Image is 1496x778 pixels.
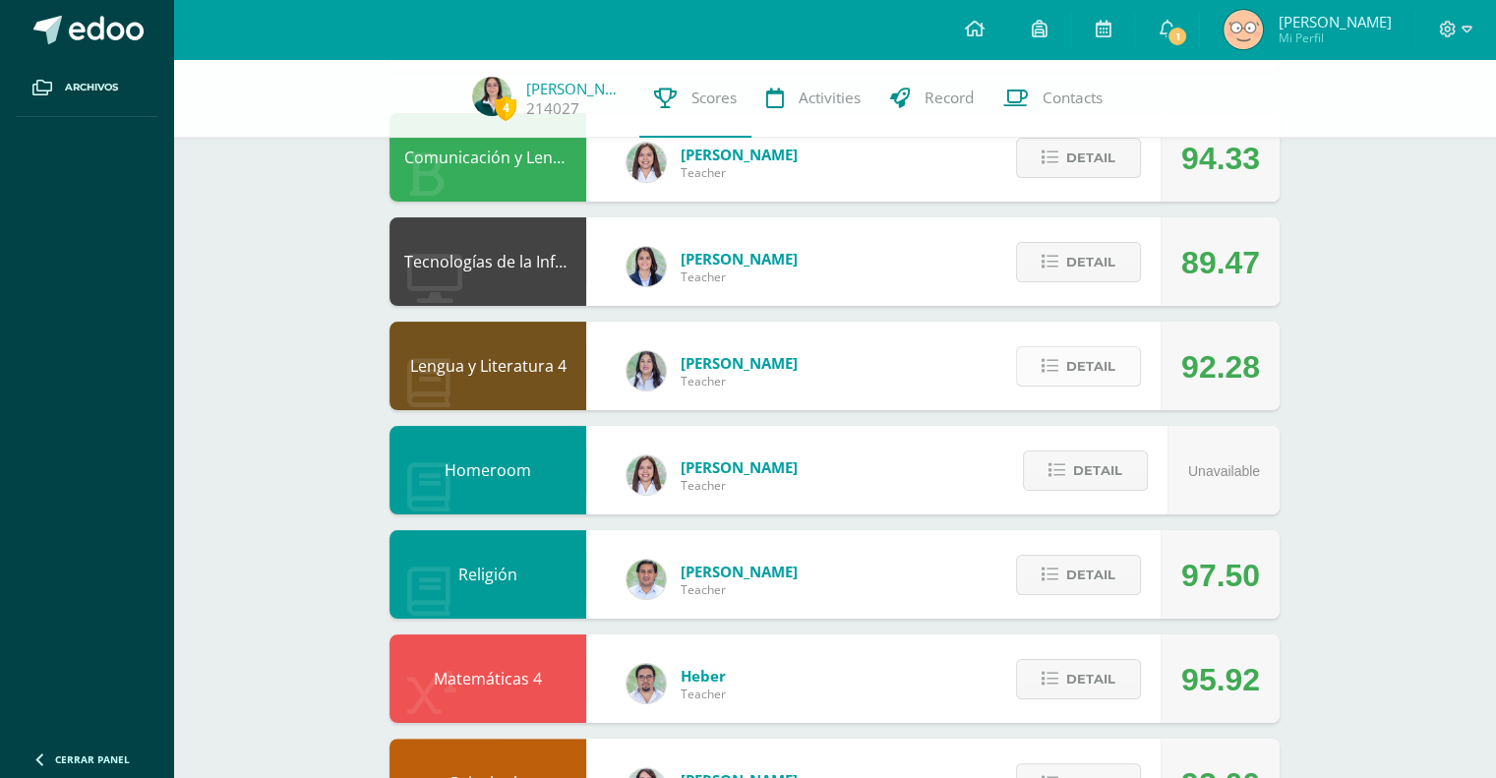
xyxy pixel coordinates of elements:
span: [PERSON_NAME] [1278,12,1391,31]
button: Detail [1016,138,1141,178]
button: Detail [1023,450,1148,491]
button: Detail [1016,242,1141,282]
span: [PERSON_NAME] [681,353,798,373]
span: [PERSON_NAME] [681,145,798,164]
span: Scores [691,88,737,108]
span: Archivos [65,80,118,95]
div: Homeroom [389,426,586,514]
span: Detail [1066,661,1115,697]
img: 7489ccb779e23ff9f2c3e89c21f82ed0.png [627,247,666,286]
span: Unavailable [1188,463,1260,479]
span: Detail [1073,452,1122,489]
span: 4 [495,95,516,120]
div: Matemáticas 4 [389,634,586,723]
div: Religión [389,530,586,619]
button: Detail [1016,346,1141,387]
span: [PERSON_NAME] [681,562,798,581]
span: [PERSON_NAME] [681,457,798,477]
span: Detail [1066,140,1115,176]
span: Mi Perfil [1278,30,1391,46]
div: 94.33 [1181,114,1260,203]
a: 214027 [526,98,579,119]
span: Detail [1066,557,1115,593]
img: df6a3bad71d85cf97c4a6d1acf904499.png [627,351,666,390]
a: Archivos [16,59,157,117]
span: Teacher [681,477,798,494]
span: Teacher [681,164,798,181]
a: Contacts [988,59,1117,138]
div: 97.50 [1181,531,1260,620]
span: Record [925,88,974,108]
span: Cerrar panel [55,752,130,766]
div: Comunicación y Lenguaje L3 Inglés 4 [389,113,586,202]
div: 89.47 [1181,218,1260,307]
img: a455c306de6069b1bdf364ebb330bb77.png [472,77,511,116]
img: acecb51a315cac2de2e3deefdb732c9f.png [627,455,666,495]
div: Tecnologías de la Información y la Comunicación 4 [389,217,586,306]
div: 95.92 [1181,635,1260,724]
span: Heber [681,666,726,686]
span: Detail [1066,244,1115,280]
a: [PERSON_NAME] [526,79,625,98]
span: 1 [1167,26,1188,47]
img: acecb51a315cac2de2e3deefdb732c9f.png [627,143,666,182]
span: [PERSON_NAME] [681,249,798,269]
a: Record [875,59,988,138]
span: Detail [1066,348,1115,385]
div: Lengua y Literatura 4 [389,322,586,410]
div: 92.28 [1181,323,1260,411]
a: Activities [751,59,875,138]
img: f767cae2d037801592f2ba1a5db71a2a.png [627,560,666,599]
button: Detail [1016,659,1141,699]
span: Teacher [681,686,726,702]
span: Teacher [681,373,798,389]
a: Scores [639,59,751,138]
span: Teacher [681,269,798,285]
button: Detail [1016,555,1141,595]
span: Activities [799,88,861,108]
span: Teacher [681,581,798,598]
img: 00229b7027b55c487e096d516d4a36c4.png [627,664,666,703]
span: Contacts [1043,88,1103,108]
img: d9c7b72a65e1800de1590e9465332ea1.png [1224,10,1263,49]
